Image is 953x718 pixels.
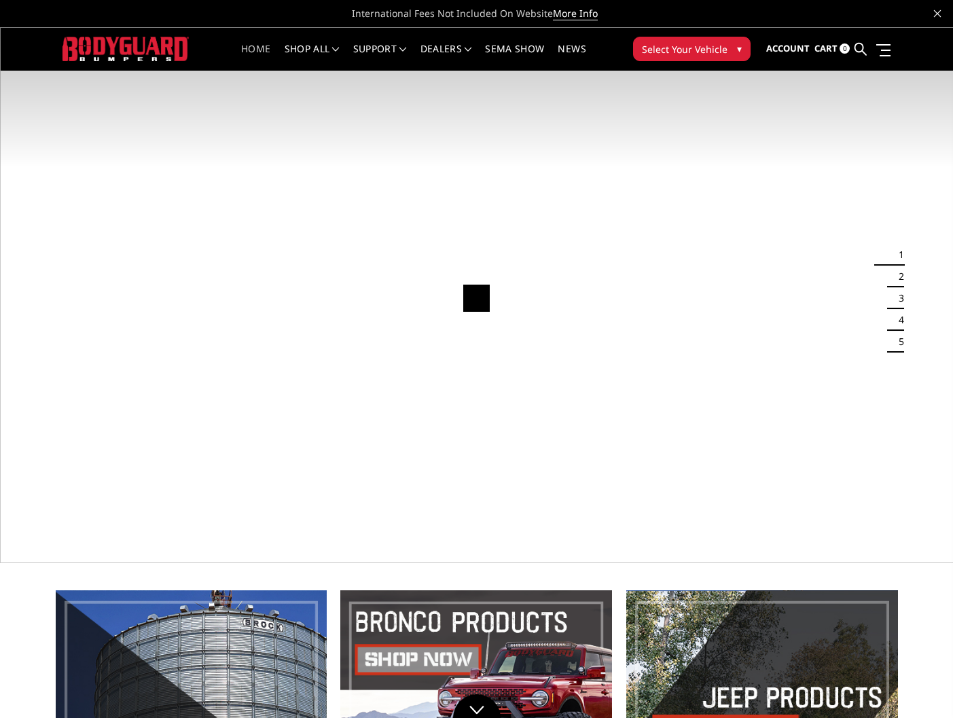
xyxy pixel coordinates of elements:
[840,43,850,54] span: 0
[891,244,904,266] button: 1 of 5
[891,287,904,309] button: 3 of 5
[642,42,727,56] span: Select Your Vehicle
[891,309,904,331] button: 4 of 5
[553,7,598,20] a: More Info
[737,41,742,56] span: ▾
[62,37,190,62] img: BODYGUARD BUMPERS
[766,31,810,67] a: Account
[633,37,751,61] button: Select Your Vehicle
[766,42,810,54] span: Account
[420,44,472,71] a: Dealers
[485,44,544,71] a: SEMA Show
[891,331,904,353] button: 5 of 5
[353,44,407,71] a: Support
[814,42,838,54] span: Cart
[241,44,270,71] a: Home
[558,44,586,71] a: News
[891,266,904,287] button: 2 of 5
[285,44,340,71] a: shop all
[814,31,850,67] a: Cart 0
